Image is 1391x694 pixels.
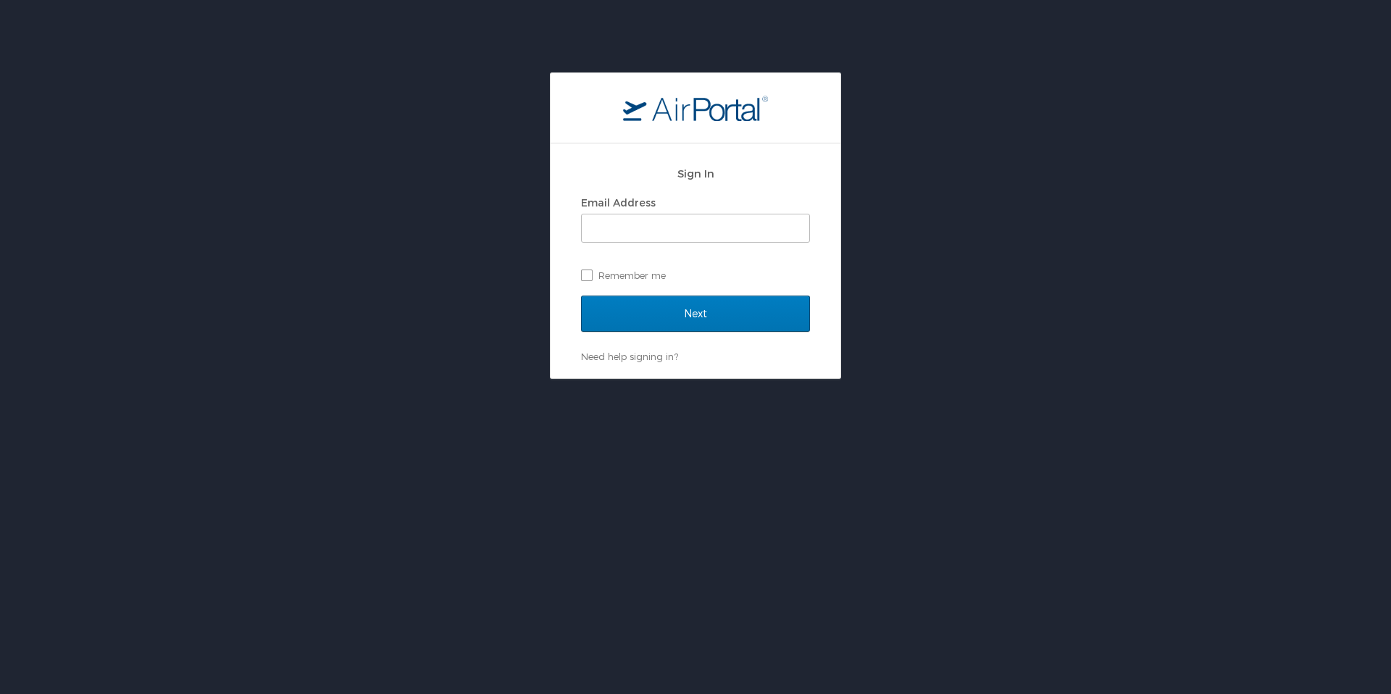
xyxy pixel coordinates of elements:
label: Remember me [581,264,810,286]
input: Next [581,296,810,332]
img: logo [623,95,768,121]
a: Need help signing in? [581,351,678,362]
label: Email Address [581,196,656,209]
h2: Sign In [581,165,810,182]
